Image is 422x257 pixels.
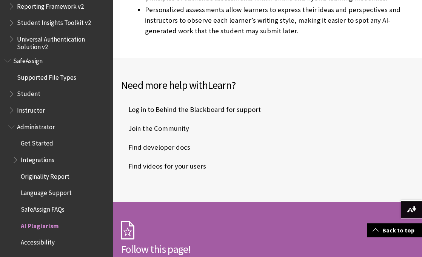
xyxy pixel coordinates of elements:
[21,203,65,213] span: SafeAssign FAQs
[17,104,45,114] span: Instructor
[145,5,414,36] li: Personalized assessments allow learners to express their ideas and perspectives and instructors t...
[5,54,109,249] nav: Book outline for Blackboard SafeAssign
[121,142,192,153] a: Find developer docs
[208,78,231,92] span: Learn
[121,123,189,134] span: Join the Community
[121,123,191,134] a: Join the Community
[17,88,40,98] span: Student
[121,104,261,115] span: Log in to Behind the Blackboard for support
[17,71,76,81] span: Supported File Types
[17,17,91,27] span: Student Insights Toolkit v2
[121,161,206,172] span: Find videos for your users
[21,153,54,164] span: Integrations
[121,241,347,257] h2: Follow this page!
[121,161,208,172] a: Find videos for your users
[367,223,422,237] a: Back to top
[17,121,55,131] span: Administrator
[121,77,414,93] h2: Need more help with ?
[121,142,190,153] span: Find developer docs
[21,170,69,180] span: Originality Report
[13,54,43,65] span: SafeAssign
[21,236,55,246] span: Accessibility
[21,137,53,147] span: Get Started
[21,187,72,197] span: Language Support
[21,220,59,230] span: AI Plagiarism
[121,221,134,240] img: Subscription Icon
[17,33,108,51] span: Universal Authentication Solution v2
[121,104,262,115] a: Log in to Behind the Blackboard for support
